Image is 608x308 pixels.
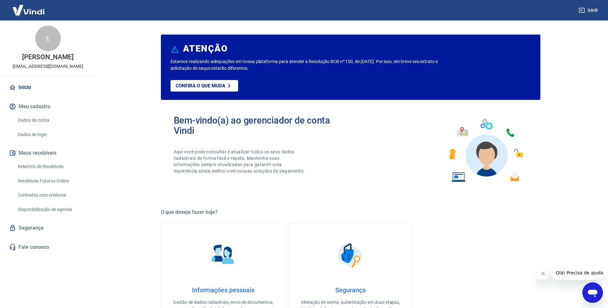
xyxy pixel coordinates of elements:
[299,286,402,294] h4: Segurança
[161,209,540,215] h5: O que deseja fazer hoje?
[8,0,49,20] img: Vindi
[537,267,549,280] iframe: Fechar mensagem
[15,189,88,202] a: Contratos com credores
[444,115,528,186] img: Imagem de um avatar masculino com diversos icones exemplificando as funcionalidades do gerenciado...
[582,282,603,303] iframe: Botão para abrir a janela de mensagens
[174,149,306,174] p: Aqui você pode consultar e atualizar todos os seus dados cadastrais de forma fácil e rápida. Mant...
[171,286,275,294] h4: Informações pessoais
[15,128,88,141] a: Dados de login
[334,239,366,271] img: Segurança
[171,58,459,72] p: Estamos realizando adequações em nossa plataforma para atender a Resolução BCB nº 150, de [DATE]....
[174,115,351,136] h2: Bem-vindo(a) ao gerenciador de conta Vindi
[12,63,83,70] p: [EMAIL_ADDRESS][DOMAIN_NAME]
[577,4,600,16] button: Sair
[8,146,88,160] button: Meus recebíveis
[207,239,239,271] img: Informações pessoais
[8,240,88,254] a: Fale conosco
[35,26,61,51] div: E
[15,160,88,173] a: Relatório de Recebíveis
[15,203,88,216] a: Disponibilização de agenda
[8,221,88,235] a: Segurança
[176,83,225,89] p: Confira o que muda
[183,45,228,52] h6: ATENÇÃO
[4,4,54,10] span: Olá! Precisa de ajuda?
[22,54,73,61] p: [PERSON_NAME]
[8,80,88,94] a: Início
[552,266,603,280] iframe: Mensagem da empresa
[15,114,88,127] a: Dados da conta
[8,100,88,114] button: Meu cadastro
[171,80,238,92] a: Confira o que muda
[15,174,88,188] a: Recebíveis Futuros Online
